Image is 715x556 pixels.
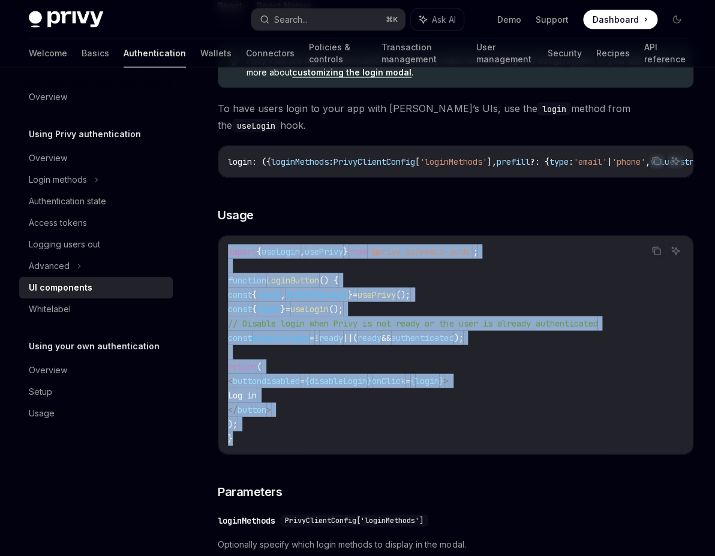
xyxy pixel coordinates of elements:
[228,433,233,443] span: }
[228,303,252,314] span: const
[411,8,464,30] button: Ask AI
[668,243,683,258] button: Ask AI
[367,246,473,256] span: '@privy-io/react-auth'
[19,234,173,255] a: Logging users out
[252,332,310,343] span: disableLogin
[228,274,266,285] span: function
[29,363,67,377] div: Overview
[252,303,257,314] span: {
[536,13,569,25] a: Support
[19,191,173,212] a: Authentication state
[569,156,573,167] span: :
[29,237,100,252] div: Logging users out
[343,246,348,256] span: }
[19,403,173,424] a: Usage
[266,404,271,415] span: >
[228,361,257,371] span: return
[473,246,477,256] span: ;
[444,375,449,386] span: >
[329,156,334,167] span: :
[286,303,290,314] span: =
[305,246,343,256] span: usePrivy
[487,156,497,167] span: ],
[285,515,423,525] span: PrivyClientConfig['loginMethods']
[238,404,266,415] span: button
[228,404,238,415] span: </
[453,332,463,343] span: );
[385,14,398,24] span: ⌘ K
[348,246,367,256] span: from
[228,246,257,256] span: import
[309,38,367,67] a: Policies & controls
[310,375,367,386] span: disableLogin
[334,156,415,167] span: PrivyClientConfig
[319,332,343,343] span: ready
[415,156,420,167] span: [
[82,38,109,67] a: Basics
[537,102,570,115] code: login
[367,375,372,386] span: }
[252,289,257,300] span: {
[19,298,173,320] a: Whitelabel
[353,332,357,343] span: (
[19,277,173,298] a: UI components
[262,375,300,386] span: disabled
[29,216,87,230] div: Access tokens
[228,418,238,429] span: );
[300,375,305,386] span: =
[29,280,92,295] div: UI components
[405,375,410,386] span: =
[274,12,308,26] div: Search...
[29,173,87,187] div: Login methods
[286,289,348,300] span: authenticated
[476,38,533,67] a: User management
[497,13,521,25] a: Demo
[252,156,271,167] span: : ({
[218,206,254,223] span: Usage
[266,274,319,285] span: LoginButton
[319,274,338,285] span: () {
[19,359,173,381] a: Overview
[29,38,67,67] a: Welcome
[530,156,549,167] span: ?: {
[200,38,232,67] a: Wallets
[667,10,686,29] button: Toggle dark mode
[497,156,530,167] span: prefill
[29,11,103,28] img: dark logo
[233,375,262,386] span: button
[232,119,280,132] code: useLogin
[124,38,186,67] a: Authentication
[262,246,300,256] span: useLogin
[228,389,257,400] span: Log in
[348,289,353,300] span: }
[310,332,314,343] span: =
[343,332,353,343] span: ||
[251,8,405,30] button: Search...⌘K
[645,156,650,167] span: ,
[391,332,453,343] span: authenticated
[281,289,286,300] span: ,
[612,156,645,167] span: 'phone'
[372,375,405,386] span: onClick
[228,332,252,343] span: const
[305,375,310,386] span: {
[29,194,106,208] div: Authentication state
[29,406,55,421] div: Usage
[668,153,683,168] button: Ask AI
[29,302,71,316] div: Whitelabel
[420,156,487,167] span: 'loginMethods'
[644,38,686,67] a: API reference
[396,289,410,300] span: ();
[228,289,252,300] span: const
[218,483,282,500] span: Parameters
[29,127,141,141] h5: Using Privy authentication
[271,156,329,167] span: loginMethods
[246,38,295,67] a: Connectors
[257,361,262,371] span: (
[218,537,693,551] span: Optionally specify which login methods to display in the modal.
[381,332,391,343] span: &&
[648,243,664,258] button: Copy the contents from the code block
[19,381,173,403] a: Setup
[583,10,657,29] a: Dashboard
[549,156,569,167] span: type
